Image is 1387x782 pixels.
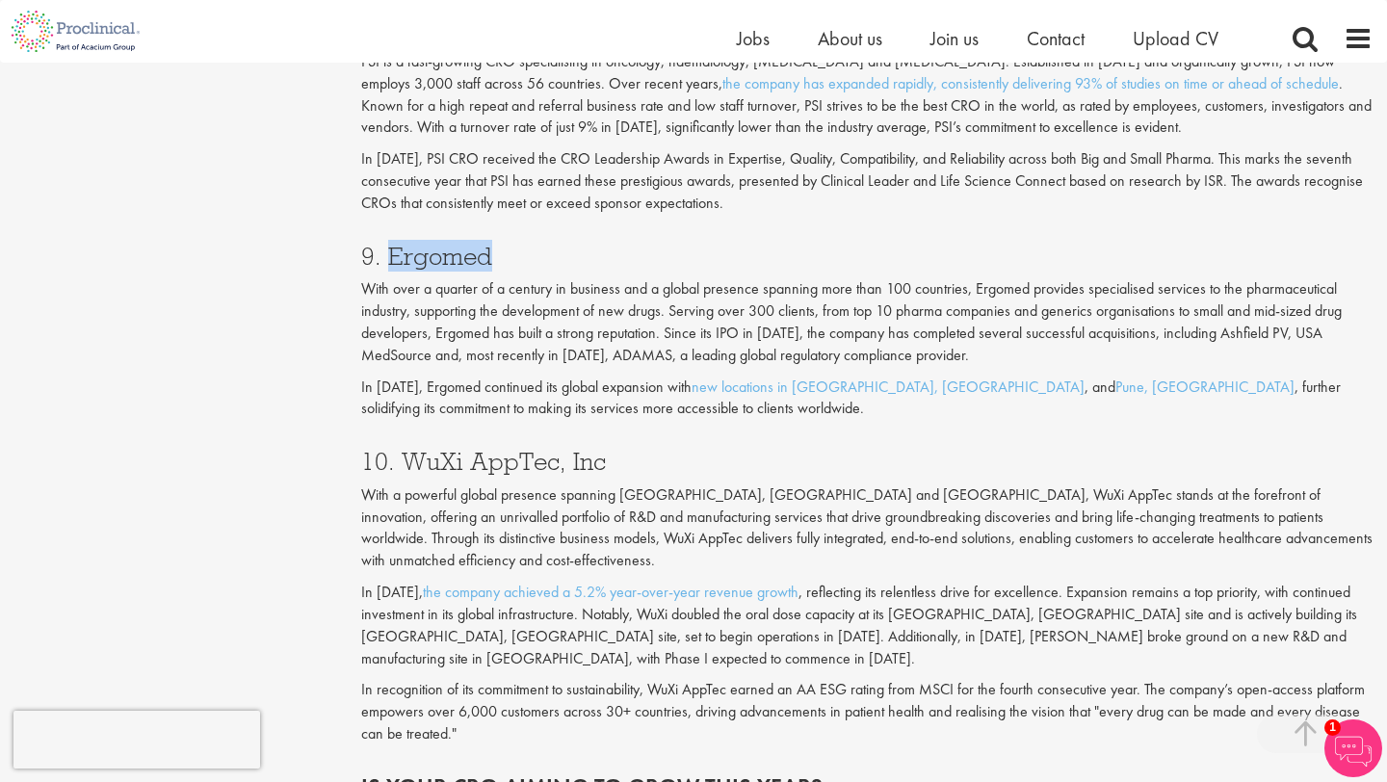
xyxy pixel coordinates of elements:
[1324,719,1382,777] img: Chatbot
[361,679,1373,745] p: In recognition of its commitment to sustainability, WuXi AppTec earned an AA ESG rating from MSCI...
[1027,26,1085,51] a: Contact
[930,26,979,51] a: Join us
[1115,377,1295,397] a: Pune, [GEOGRAPHIC_DATA]
[361,278,1373,366] p: With over a quarter of a century in business and a global presence spanning more than 100 countri...
[361,377,1373,421] p: In [DATE], Ergomed continued its global expansion with , and , further solidifying its commitment...
[361,244,1373,269] h3: 9. Ergomed
[361,484,1373,572] p: With a powerful global presence spanning [GEOGRAPHIC_DATA], [GEOGRAPHIC_DATA] and [GEOGRAPHIC_DAT...
[692,377,1085,397] a: new locations in [GEOGRAPHIC_DATA], [GEOGRAPHIC_DATA]
[361,148,1373,215] p: In [DATE], PSI CRO received the CRO Leadership Awards in Expertise, Quality, Compatibility, and R...
[361,51,1373,139] p: PSI is a fast-growing CRO specialising in oncology, haematology, [MEDICAL_DATA] and [MEDICAL_DATA...
[361,582,1373,669] p: In [DATE], , reflecting its relentless drive for excellence. Expansion remains a top priority, wi...
[13,711,260,769] iframe: reCAPTCHA
[737,26,770,51] a: Jobs
[1133,26,1218,51] a: Upload CV
[423,582,798,602] a: the company achieved a 5.2% year-over-year revenue growth
[1324,719,1341,736] span: 1
[361,449,1373,474] h3: 10. WuXi AppTec, Inc
[818,26,882,51] a: About us
[722,73,1339,93] a: the company has expanded rapidly, consistently delivering 93% of studies on time or ahead of sche...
